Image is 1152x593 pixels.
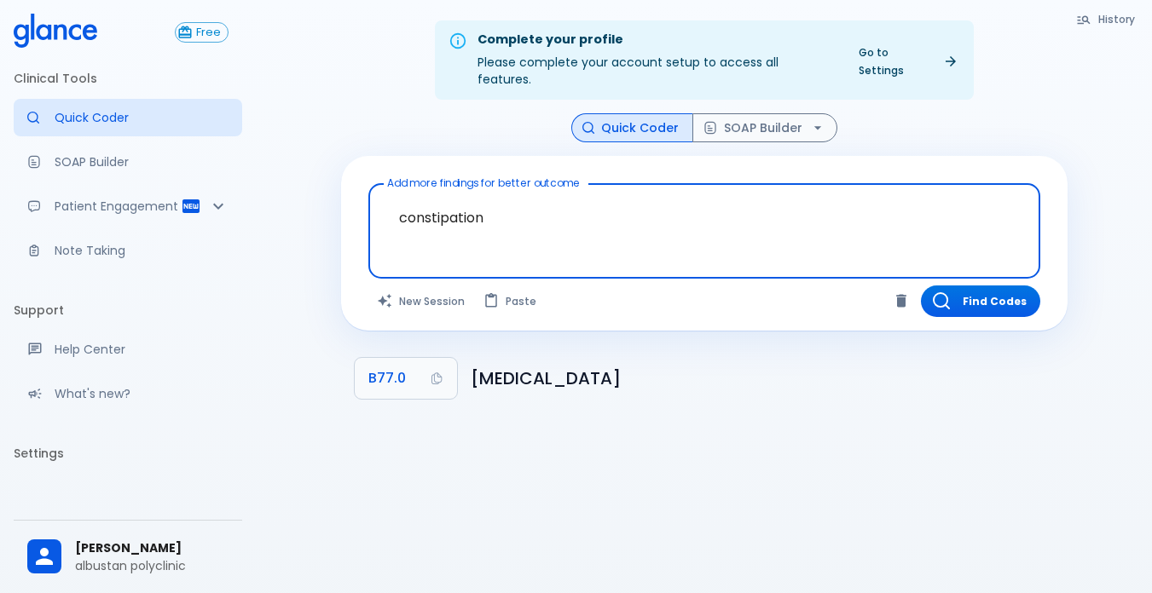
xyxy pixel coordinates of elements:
[175,22,242,43] a: Click to view or change your subscription
[175,22,229,43] button: Free
[189,26,228,39] span: Free
[14,527,242,586] div: [PERSON_NAME]albustan polyclinic
[14,99,242,136] a: Moramiz: Find ICD10AM codes instantly
[889,288,914,314] button: Clear
[1068,7,1145,32] button: History
[692,113,837,143] button: SOAP Builder
[478,31,835,49] div: Complete your profile
[14,187,242,225] div: Patient Reports & Referrals
[14,433,242,474] li: Settings
[380,191,1028,245] textarea: constipation
[14,290,242,331] li: Support
[368,285,475,317] button: Clears all inputs and results.
[55,242,229,259] p: Note Taking
[55,341,229,358] p: Help Center
[355,358,457,399] button: Copy Code B77.0 to clipboard
[75,539,229,557] span: [PERSON_NAME]
[14,232,242,269] a: Advanced note-taking
[14,331,242,368] a: Get help from our support team
[471,365,1054,392] h6: Ascariasis with intestinal complications
[55,153,229,170] p: SOAP Builder
[14,58,242,99] li: Clinical Tools
[478,26,835,95] div: Please complete your account setup to access all features.
[368,366,406,390] span: B77.0
[55,198,181,215] p: Patient Engagement
[55,109,229,126] p: Quick Coder
[921,285,1040,317] button: Find Codes
[14,143,242,181] a: Docugen: Compose a clinical documentation in seconds
[75,557,229,574] p: albustan polyclinic
[848,40,967,83] a: Go to Settings
[475,285,547,317] button: Paste from clipboard
[55,385,229,402] p: What's new?
[14,375,242,412] div: Recent updates and feature releases
[571,113,693,143] button: Quick Coder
